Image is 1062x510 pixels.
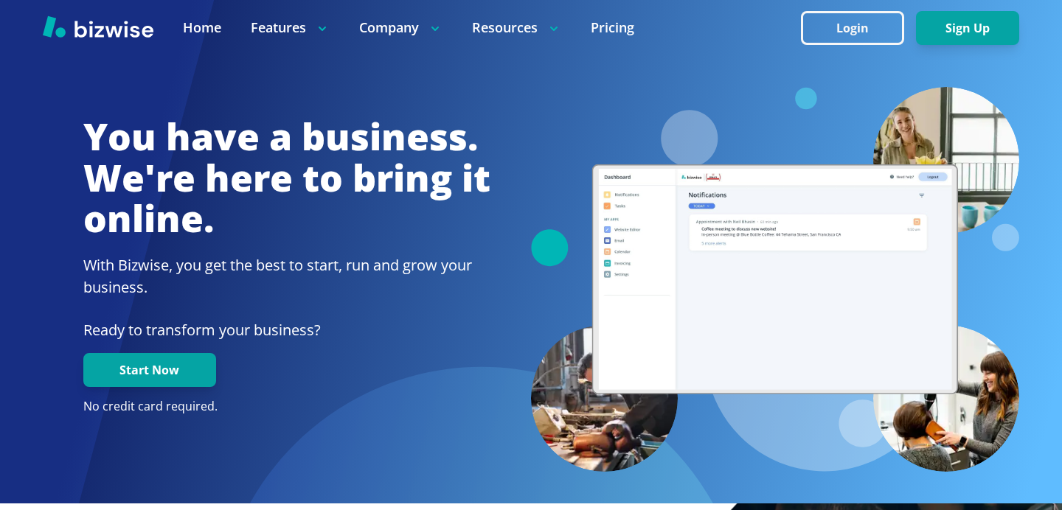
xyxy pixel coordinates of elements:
button: Start Now [83,353,216,387]
button: Sign Up [916,11,1019,45]
a: Pricing [591,18,634,37]
p: No credit card required. [83,399,490,415]
p: Features [251,18,330,37]
p: Ready to transform your business? [83,319,490,341]
img: Bizwise Logo [43,15,153,38]
a: Login [801,21,916,35]
h1: You have a business. We're here to bring it online. [83,116,490,240]
h2: With Bizwise, you get the best to start, run and grow your business. [83,254,490,298]
a: Start Now [83,363,216,377]
button: Login [801,11,904,45]
a: Sign Up [916,21,1019,35]
p: Resources [472,18,561,37]
p: Company [359,18,442,37]
a: Home [183,18,221,37]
